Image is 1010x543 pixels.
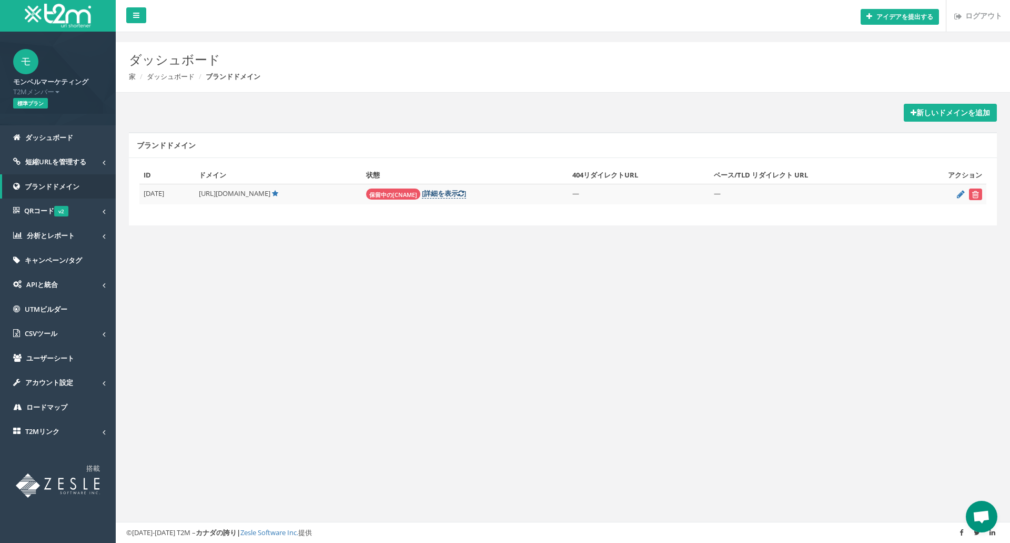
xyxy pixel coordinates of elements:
font: ブランドドメイン [206,72,260,81]
font: ドメイン [199,170,226,180]
font: ] [464,189,466,198]
a: モンベルマーケティング T2Mメンバー [13,74,103,96]
font: T2Mリンク [25,427,59,436]
font: T2Mメンバー [13,87,54,96]
font: [DATE] [144,189,164,198]
a: Open chat [966,501,997,532]
font: モンベルマーケティング [13,77,88,86]
a: 家 [129,72,136,81]
font: アクション [948,170,982,180]
font: 提供 [298,528,312,537]
font: ログアウト [965,11,1002,21]
font: を表示 [438,189,458,198]
font: モ [21,54,31,68]
img: Zesle Software Inc. が提供する T2M URL 短縮サービス。 [16,473,100,498]
a: デフォルト [272,189,278,198]
font: ベース/TLD リダイレクト URL [714,170,808,180]
font: CSVツール [25,329,57,338]
font: ブランドドメイン [137,140,196,150]
font: ダッシュボード [25,133,73,142]
img: T2M [25,4,91,27]
font: QRコード [24,206,54,215]
font: アイデアを提出する [876,12,933,21]
font: 標準プラン [17,100,44,107]
font: 保留中の[CNAME] [369,191,417,199]
font: UTMビルダー [25,304,67,314]
font: [ [422,189,424,198]
font: 分析とレポート [27,231,75,240]
font: ID [144,170,151,180]
font: アカウント設定 [25,378,73,387]
font: — [572,189,579,198]
a: 新しいドメインを追加 [904,104,997,122]
font: 短縮URLを管理する [25,157,86,166]
a: [詳細を表示] [422,189,466,199]
font: APIと統合 [26,280,58,289]
a: ダッシュボード [147,72,195,81]
a: Zesle Software Inc. [240,528,298,537]
font: 詳細 [424,189,438,198]
font: 状態 [366,170,380,180]
font: ブランドドメイン [25,182,79,191]
font: [URL][DOMAIN_NAME] [199,189,270,198]
font: ユーザーシート [26,353,74,363]
font: ダッシュボード [129,51,220,68]
font: v2 [58,208,64,215]
font: カナダの誇り| [196,528,240,537]
font: 新しいドメインを追加 [916,107,990,117]
font: 搭載 [86,463,100,473]
font: キャンペーン/タグ [25,255,82,265]
font: — [714,189,721,198]
font: 404リダイレクトURL [572,170,638,180]
button: アイデアを提出する [861,9,939,25]
font: ロードマップ [26,402,67,412]
font: ©[DATE]-[DATE] T2M – [126,528,196,537]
